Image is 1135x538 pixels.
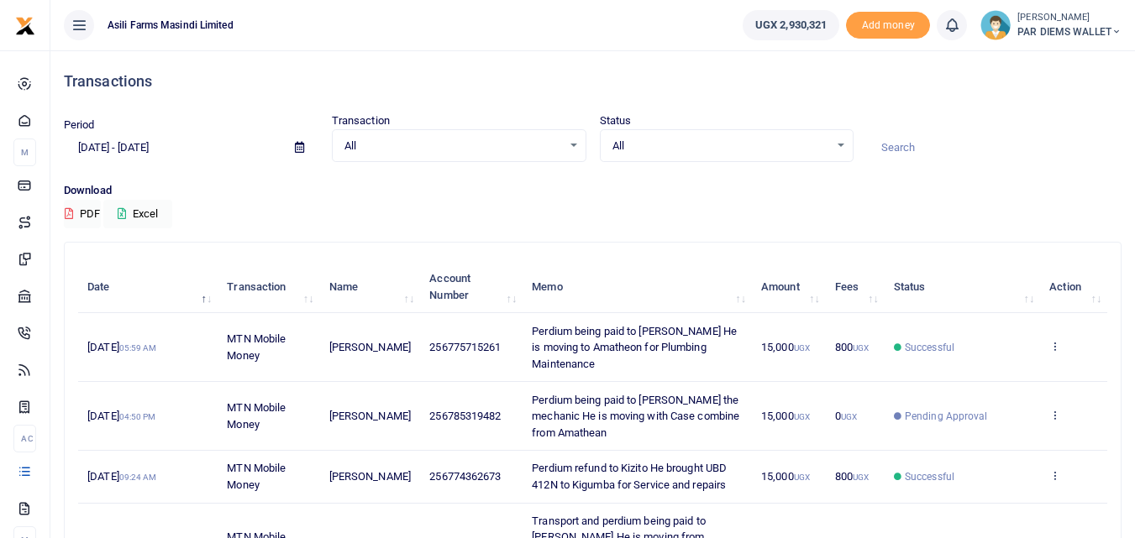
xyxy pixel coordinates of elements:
span: Successful [905,469,954,484]
span: 256775715261 [429,341,501,353]
th: Amount: activate to sort column ascending [752,261,826,313]
small: 04:50 PM [119,412,156,421]
span: Perdium being paid to [PERSON_NAME] the mechanic He is moving with Case combine from Amathean [532,394,739,439]
li: Ac [13,425,36,452]
span: PAR DIEMS WALLET [1017,24,1122,39]
a: Add money [846,18,930,30]
a: logo-small logo-large logo-large [15,18,35,31]
label: Transaction [332,112,390,129]
span: [DATE] [87,410,155,422]
span: [PERSON_NAME] [329,470,411,483]
th: Status: activate to sort column ascending [885,261,1040,313]
a: profile-user [PERSON_NAME] PAR DIEMS WALLET [980,10,1122,40]
small: 09:24 AM [119,473,157,482]
span: UGX 2,930,321 [755,17,827,34]
button: PDF [64,200,101,228]
span: MTN Mobile Money [227,401,286,431]
span: 15,000 [761,410,810,422]
small: UGX [853,473,869,482]
small: 05:59 AM [119,343,157,353]
span: [DATE] [87,341,156,353]
span: Pending Approval [905,409,988,424]
li: Toup your wallet [846,12,930,39]
th: Name: activate to sort column ascending [319,261,420,313]
span: [PERSON_NAME] [329,410,411,422]
small: UGX [841,412,857,421]
h4: Transactions [64,72,1122,91]
span: All [612,138,830,154]
label: Status [600,112,632,129]
span: Perdium refund to Kizito He brought UBD 412N to Kigumba for Service and repairs [532,462,727,491]
img: logo-small [15,16,35,36]
li: M [13,138,36,166]
input: Search [867,133,1122,162]
span: 256774362673 [429,470,501,483]
th: Transaction: activate to sort column ascending [218,261,319,313]
span: Perdium being paid to [PERSON_NAME] He is moving to Amatheon for Plumbing Maintenance [532,325,737,370]
span: Successful [905,340,954,355]
span: 800 [835,341,870,353]
a: UGX 2,930,321 [743,10,839,40]
span: 256785319482 [429,410,501,422]
span: Add money [846,12,930,39]
p: Download [64,182,1122,200]
li: Wallet ballance [736,10,846,40]
small: UGX [794,412,810,421]
input: select period [64,133,281,162]
span: Asili Farms Masindi Limited [101,18,240,33]
span: MTN Mobile Money [227,462,286,491]
th: Date: activate to sort column descending [78,261,218,313]
th: Fees: activate to sort column ascending [826,261,885,313]
small: UGX [794,473,810,482]
small: UGX [853,343,869,353]
span: [DATE] [87,470,156,483]
th: Account Number: activate to sort column ascending [420,261,523,313]
th: Action: activate to sort column ascending [1040,261,1107,313]
button: Excel [103,200,172,228]
span: All [344,138,562,154]
span: 800 [835,470,870,483]
span: 0 [835,410,857,422]
small: [PERSON_NAME] [1017,11,1122,25]
span: [PERSON_NAME] [329,341,411,353]
span: MTN Mobile Money [227,332,286,362]
small: UGX [794,343,810,353]
label: Period [64,117,95,133]
span: 15,000 [761,470,810,483]
img: profile-user [980,10,1011,40]
th: Memo: activate to sort column ascending [523,261,752,313]
span: 15,000 [761,341,810,353]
